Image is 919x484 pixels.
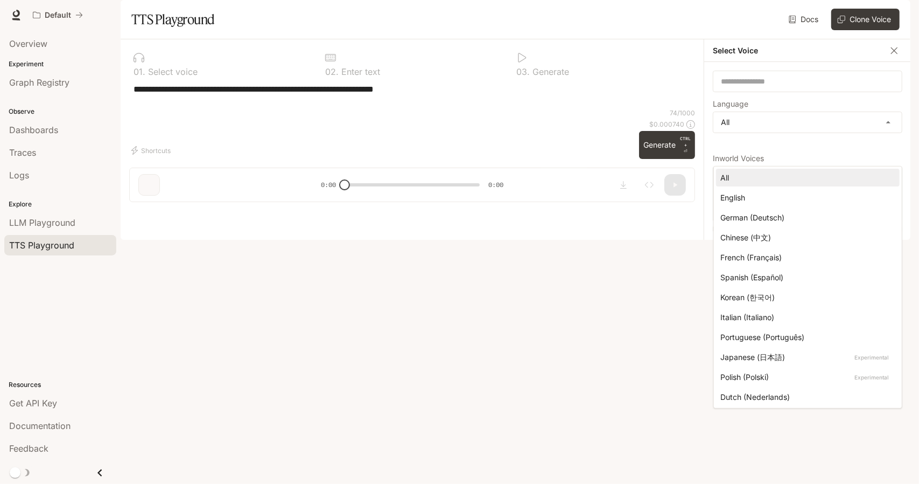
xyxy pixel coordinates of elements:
[720,391,891,403] div: Dutch (Nederlands)
[720,192,891,203] div: English
[852,372,891,382] p: Experimental
[720,172,891,183] div: All
[720,331,891,343] div: Portuguese (Português)
[720,351,891,363] div: Japanese (日本語)
[720,272,891,283] div: Spanish (Español)
[720,312,891,323] div: Italian (Italiano)
[720,232,891,243] div: Chinese (中文)
[720,252,891,263] div: French (Français)
[852,352,891,362] p: Experimental
[720,212,891,223] div: German (Deutsch)
[720,371,891,383] div: Polish (Polski)
[720,292,891,303] div: Korean (한국어)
